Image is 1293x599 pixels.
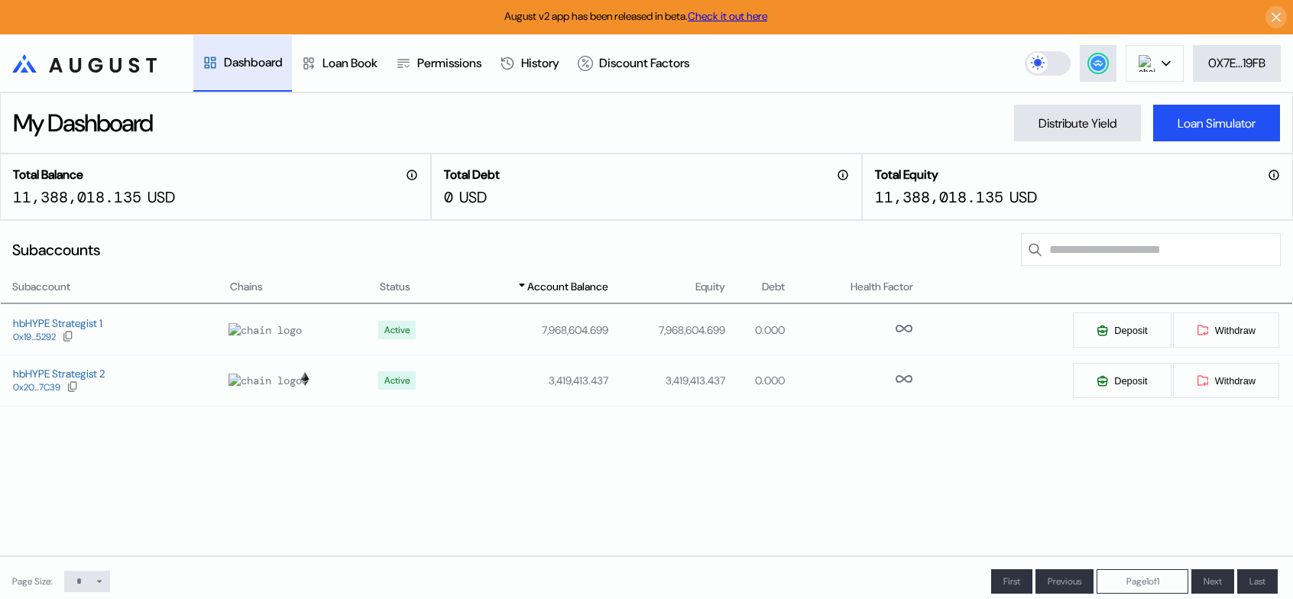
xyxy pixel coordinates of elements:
[13,107,152,139] div: My Dashboard
[12,575,52,588] div: Page Size:
[450,305,610,355] td: 7,968,604.699
[228,323,302,337] img: chain logo
[1039,115,1116,131] div: Distribute Yield
[292,35,387,92] a: Loan Book
[298,372,312,386] img: chain logo
[13,187,141,207] div: 11,388,018.135
[1009,187,1037,207] div: USD
[609,355,725,406] td: 3,419,413.437
[1072,312,1171,348] button: Deposit
[1153,105,1280,141] button: Loan Simulator
[527,279,608,295] span: Account Balance
[417,55,481,71] div: Permissions
[1215,375,1256,387] span: Withdraw
[224,54,283,70] div: Dashboard
[762,279,785,295] span: Debt
[1215,325,1256,336] span: Withdraw
[1237,569,1278,594] button: Last
[1035,569,1094,594] button: Previous
[387,35,491,92] a: Permissions
[13,367,105,380] div: hbHYPE Strategist 2
[444,187,453,207] div: 0
[695,279,725,295] span: Equity
[228,374,302,387] img: chain logo
[193,35,292,92] a: Dashboard
[521,55,559,71] div: History
[13,316,102,330] div: hbHYPE Strategist 1
[599,55,689,71] div: Discount Factors
[384,375,410,386] div: Active
[12,240,100,260] div: Subaccounts
[322,55,378,71] div: Loan Book
[1003,575,1020,588] span: First
[609,305,725,355] td: 7,968,604.699
[380,279,410,295] span: Status
[13,167,83,183] h2: Total Balance
[1072,362,1171,399] button: Deposit
[1126,575,1159,588] span: Page 1 of 1
[384,325,410,335] div: Active
[1191,569,1234,594] button: Next
[726,305,786,355] td: 0.000
[13,382,60,393] div: 0x20...7C39
[1014,105,1141,141] button: Distribute Yield
[569,35,698,92] a: Discount Factors
[1139,55,1155,72] img: chain logo
[12,279,70,295] span: Subaccount
[851,279,913,295] span: Health Factor
[1208,55,1265,71] div: 0X7E...19FB
[459,187,487,207] div: USD
[1114,375,1147,387] span: Deposit
[444,167,500,183] h2: Total Debt
[13,332,56,342] div: 0x19...5292
[147,187,175,207] div: USD
[991,569,1032,594] button: First
[1172,362,1280,399] button: Withdraw
[1114,325,1147,336] span: Deposit
[450,355,610,406] td: 3,419,413.437
[1126,45,1184,82] button: chain logo
[1249,575,1265,588] span: Last
[1178,115,1256,131] div: Loan Simulator
[726,355,786,406] td: 0.000
[504,9,767,23] span: August v2 app has been released in beta.
[230,279,263,295] span: Chains
[688,9,767,23] a: Check it out here
[491,35,569,92] a: History
[875,167,938,183] h2: Total Equity
[1048,575,1081,588] span: Previous
[1193,45,1281,82] button: 0X7E...19FB
[1204,575,1222,588] span: Next
[875,187,1003,207] div: 11,388,018.135
[1172,312,1280,348] button: Withdraw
